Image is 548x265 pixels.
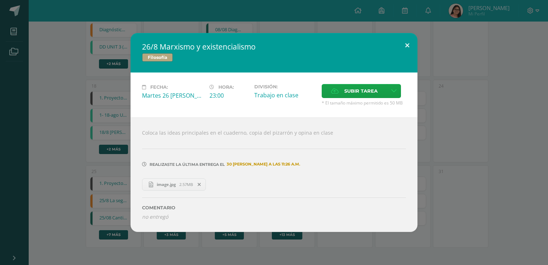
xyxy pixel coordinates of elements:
span: image.jpg [153,182,179,187]
span: Filosofía [142,53,173,62]
button: Close (Esc) [397,33,417,57]
label: Comentario [142,205,406,210]
span: * El tamaño máximo permitido es 50 MB [322,100,406,106]
span: Remover entrega [193,181,205,189]
a: image.jpg 2.57MB [142,178,206,191]
span: Realizaste la última entrega el [150,162,225,167]
h2: 26/8 Marxismo y existencialismo [142,42,406,52]
div: Martes 26 [PERSON_NAME] [142,92,204,99]
i: no entregó [142,213,168,220]
span: Fecha: [150,84,168,90]
label: División: [254,84,316,89]
div: 23:00 [209,92,249,99]
span: Hora: [218,84,234,90]
div: Trabajo en clase [254,91,316,99]
div: Coloca las ideas principales en el cuaderno, copia del pizarrón y opina en clase [131,117,417,232]
span: Subir tarea [344,84,378,98]
span: 2.57MB [179,182,193,187]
